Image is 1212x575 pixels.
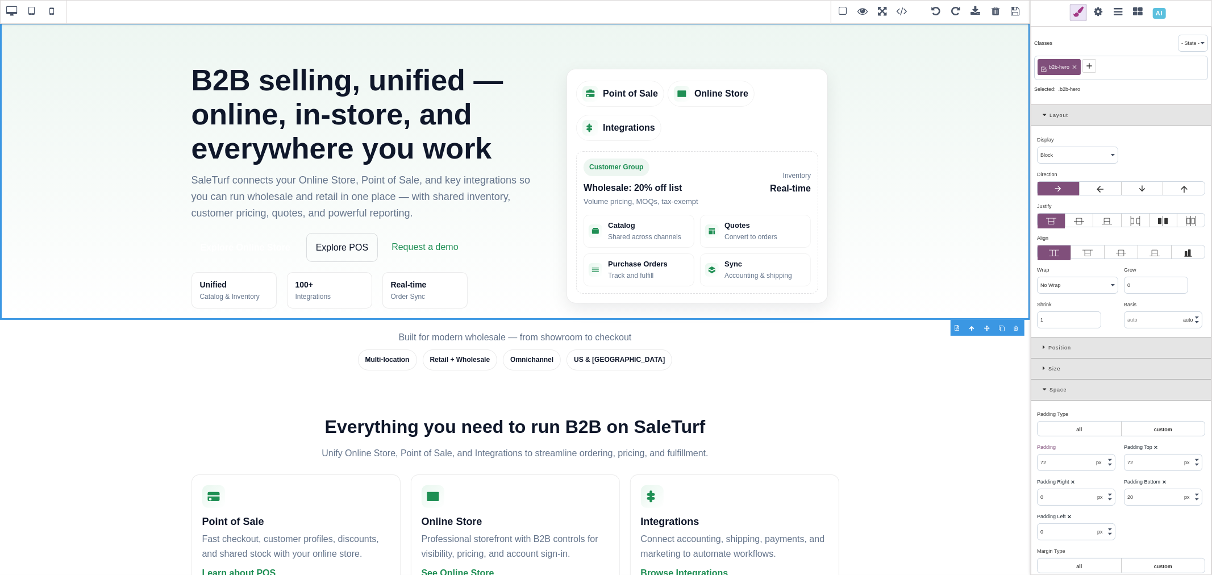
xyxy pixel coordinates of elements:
[1037,479,1069,485] span: Padding Right
[202,545,276,555] a: Learn about POS
[191,210,299,240] a: Explore SaleTurf Online Store
[391,256,459,268] strong: Real‑time
[1071,479,1075,485] b: ⨯
[385,210,465,240] a: Request a B2B demo
[1038,524,1115,540] input: 0
[1031,105,1211,126] div: Layout
[1037,302,1052,307] span: Shrink
[1037,203,1052,209] span: Justify
[1172,245,1205,260] label: Baselines
[608,197,681,209] div: Catalog
[584,136,649,153] span: Customer Group
[1124,312,1202,328] input: auto
[724,209,777,220] div: Convert to orders
[1124,455,1202,470] input: 0
[641,545,728,555] a: Browse Integrations
[202,509,390,538] p: Fast checkout, customer profiles, discounts, and shared stock with your online store.
[603,98,655,113] span: Integrations
[423,327,498,348] div: Retail + Wholesale
[1122,214,1149,228] label: Space Between
[603,64,658,78] span: Point of Sale
[1067,514,1072,519] b: ⨯
[1153,444,1158,450] b: ⨯
[834,3,851,20] span: View components
[1037,267,1049,273] span: Wrap
[1037,444,1056,450] span: Padding
[1059,86,1081,92] span: .b2b-hero
[1162,479,1167,485] b: ⨯
[1038,182,1079,195] label: Row
[1038,245,1071,260] label: Stretch
[770,148,811,159] span: Inventory
[1065,214,1093,228] label: Center
[1037,172,1057,177] span: Direction
[1138,245,1171,260] label: End
[422,509,609,538] p: Professional storefront with B2B controls for visibility, pricing, and account sign‑in.
[1034,84,1059,94] div: Selected:
[1037,235,1048,241] span: Align
[191,41,538,143] h1: B2B selling, unified — online, in‑store, and everywhere you work
[1124,489,1202,505] input: 0
[358,327,417,348] div: Multi‑location
[1031,380,1211,401] div: Space
[608,209,681,220] div: Shared across channels
[295,256,364,268] strong: 100+
[1130,4,1147,21] span: Open Blocks
[200,256,268,268] strong: Unified
[894,3,924,20] span: View code
[1124,267,1136,273] span: Grow
[854,3,871,20] span: Preview
[1071,245,1104,260] label: Start
[1034,38,1052,48] div: Classes
[1037,514,1066,519] span: Padding Left
[1124,479,1160,485] span: Padding Bottom
[1177,214,1205,228] label: Space Evenly
[202,491,390,507] h3: Point of Sale
[608,236,668,248] div: Purchase Orders
[391,269,459,280] span: Order Sync
[306,210,378,240] a: Explore SaleTurf Point of Sale
[1038,559,1121,574] label: All
[724,236,792,248] div: Sync
[641,491,828,507] h3: Integrations
[1122,422,1205,438] label: Custom
[1007,3,1024,20] span: Save & Close
[608,248,668,259] div: Track and fulfill
[874,3,891,20] span: Fullscreen
[1149,214,1177,228] label: Space Around
[1038,312,1101,328] input: 1
[1037,137,1054,143] span: Display
[584,173,698,185] p: Volume pricing, MOQs, tax‑exempt
[694,64,748,78] span: Online Store
[503,327,561,348] div: Omnichannel
[191,307,839,322] p: Built for modern wholesale — from showroom to checkout
[1110,4,1127,21] span: Open Layer Manager
[1038,422,1121,438] label: All
[1037,411,1068,417] span: Padding Type
[1093,214,1121,228] label: End
[1037,548,1065,554] span: Margin Type
[1047,62,1071,72] span: b2b-hero
[641,509,828,538] p: Connect accounting, shipping, payments, and marketing to automate workflows.
[1124,444,1152,450] span: Padding Top
[1090,4,1107,21] span: Settings
[288,423,743,438] p: Unify Online Store, Point of Sale, and Integrations to streamline ordering, pricing, and fulfillm...
[724,197,777,209] div: Quotes
[1038,455,1115,470] input: 0
[1080,182,1121,197] label: Row Reverse
[1038,214,1065,228] label: Start
[200,269,268,280] span: Catalog & Inventory
[191,149,538,198] p: SaleTurf connects your Online Store, Point of Sale, and key integrations so you can run wholesale...
[1149,3,1169,23] span: Open AI Assistant
[422,545,494,555] a: See Online Store
[295,269,364,280] span: Integrations
[584,158,698,173] p: Wholesale: 20% off list
[1124,277,1188,293] input: 0
[1122,559,1205,574] label: Custom
[1038,489,1115,505] input: 0
[724,248,792,259] div: Accounting & shipping
[191,327,839,348] div: Trusted by
[288,390,743,419] h2: Everything you need to run B2B on SaleTurf
[1031,359,1211,380] div: Size
[770,161,811,170] span: Real‑time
